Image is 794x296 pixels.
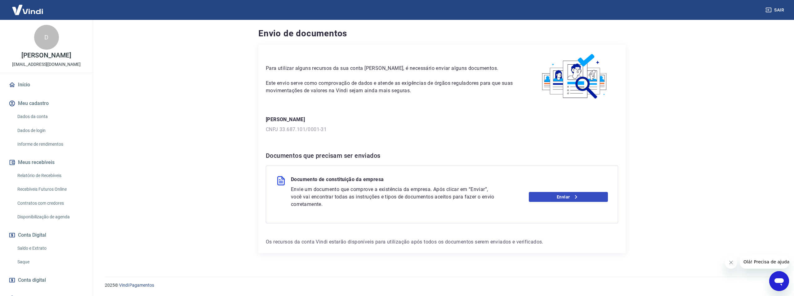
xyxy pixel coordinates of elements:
a: Saque [15,256,85,268]
a: Disponibilização de agenda [15,211,85,223]
p: CNPJ 33.687.101/0001-31 [266,126,618,133]
div: D [34,25,59,50]
iframe: Mensagem da empresa [740,255,789,269]
iframe: Fechar mensagem [725,256,737,269]
img: Vindi [7,0,48,19]
p: [EMAIL_ADDRESS][DOMAIN_NAME] [12,61,81,68]
a: Contratos com credores [15,197,85,210]
p: Os recursos da conta Vindi estarão disponíveis para utilização após todos os documentos serem env... [266,238,618,246]
iframe: Botão para abrir a janela de mensagens [769,271,789,291]
a: Saldo e Extrato [15,242,85,255]
a: Recebíveis Futuros Online [15,183,85,196]
span: Olá! Precisa de ajuda? [4,4,52,9]
p: Para utilizar alguns recursos da sua conta [PERSON_NAME], é necessário enviar alguns documentos. [266,65,517,72]
h4: Envio de documentos [258,27,626,40]
span: Conta digital [18,276,46,285]
a: Informe de rendimentos [15,138,85,151]
button: Meu cadastro [7,97,85,110]
p: [PERSON_NAME] [21,52,71,59]
p: 2025 © [105,282,779,289]
a: Vindi Pagamentos [119,283,154,288]
a: Conta digital [7,273,85,287]
p: Este envio serve como comprovação de dados e atende as exigências de órgãos reguladores para que ... [266,80,517,94]
p: Envie um documento que comprove a existência da empresa. Após clicar em “Enviar”, você vai encont... [291,186,497,208]
p: Documento de constituição da empresa [291,176,384,186]
a: Enviar [529,192,608,202]
a: Início [7,78,85,92]
img: waiting_documents.41d9841a9773e5fdf392cede4d13b617.svg [532,52,618,101]
a: Dados da conta [15,110,85,123]
button: Meus recebíveis [7,156,85,169]
a: Relatório de Recebíveis [15,169,85,182]
img: file.3f2e98d22047474d3a157069828955b5.svg [276,176,286,186]
h6: Documentos que precisam ser enviados [266,151,618,161]
p: [PERSON_NAME] [266,116,618,123]
button: Sair [764,4,787,16]
button: Conta Digital [7,228,85,242]
a: Dados de login [15,124,85,137]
